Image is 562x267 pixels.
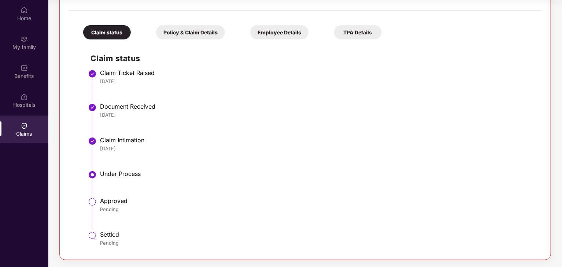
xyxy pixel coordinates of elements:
[88,103,97,112] img: svg+xml;base64,PHN2ZyBpZD0iU3RlcC1Eb25lLTMyeDMyIiB4bWxucz0iaHR0cDovL3d3dy53My5vcmcvMjAwMC9zdmciIH...
[88,69,97,78] img: svg+xml;base64,PHN2ZyBpZD0iU3RlcC1Eb25lLTMyeDMyIiB4bWxucz0iaHR0cDovL3d3dy53My5vcmcvMjAwMC9zdmciIH...
[21,64,28,72] img: svg+xml;base64,PHN2ZyBpZD0iQmVuZWZpdHMiIHhtbG5zPSJodHRwOi8vd3d3LnczLm9yZy8yMDAwL3N2ZyIgd2lkdGg9Ij...
[88,170,97,179] img: svg+xml;base64,PHN2ZyBpZD0iU3RlcC1BY3RpdmUtMzJ4MzIiIHhtbG5zPSJodHRwOi8vd3d3LnczLm9yZy8yMDAwL3N2Zy...
[88,198,97,206] img: svg+xml;base64,PHN2ZyBpZD0iU3RlcC1QZW5kaW5nLTMyeDMyIiB4bWxucz0iaHR0cDovL3d3dy53My5vcmcvMjAwMC9zdm...
[90,52,535,64] h2: Claim status
[250,25,308,40] div: Employee Details
[100,78,535,84] div: [DATE]
[100,170,535,177] div: Under Process
[100,145,535,152] div: [DATE]
[156,25,225,40] div: Policy & Claim Details
[21,93,28,101] img: svg+xml;base64,PHN2ZyBpZD0iSG9zcGl0YWxzIiB4bWxucz0iaHR0cDovL3d3dy53My5vcmcvMjAwMC9zdmciIHdpZHRoPS...
[21,35,28,43] img: svg+xml;base64,PHN2ZyB3aWR0aD0iMjAiIGhlaWdodD0iMjAiIHZpZXdCb3g9IjAgMCAyMCAyMCIgZmlsbD0ibm9uZSIgeG...
[100,112,535,118] div: [DATE]
[21,122,28,129] img: svg+xml;base64,PHN2ZyBpZD0iQ2xhaW0iIHhtbG5zPSJodHRwOi8vd3d3LnczLm9yZy8yMDAwL3N2ZyIgd2lkdGg9IjIwIi...
[21,7,28,14] img: svg+xml;base64,PHN2ZyBpZD0iSG9tZSIgeG1sbnM9Imh0dHA6Ly93d3cudzMub3JnLzIwMDAvc3ZnIiB3aWR0aD0iMjAiIG...
[100,197,535,204] div: Approved
[100,206,535,213] div: Pending
[88,231,97,240] img: svg+xml;base64,PHN2ZyBpZD0iU3RlcC1QZW5kaW5nLTMyeDMyIiB4bWxucz0iaHR0cDovL3d3dy53My5vcmcvMjAwMC9zdm...
[334,25,382,40] div: TPA Details
[83,25,131,40] div: Claim status
[100,103,535,110] div: Document Received
[100,231,535,238] div: Settled
[100,69,535,76] div: Claim Ticket Raised
[100,136,535,144] div: Claim Intimation
[88,137,97,146] img: svg+xml;base64,PHN2ZyBpZD0iU3RlcC1Eb25lLTMyeDMyIiB4bWxucz0iaHR0cDovL3d3dy53My5vcmcvMjAwMC9zdmciIH...
[100,240,535,246] div: Pending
